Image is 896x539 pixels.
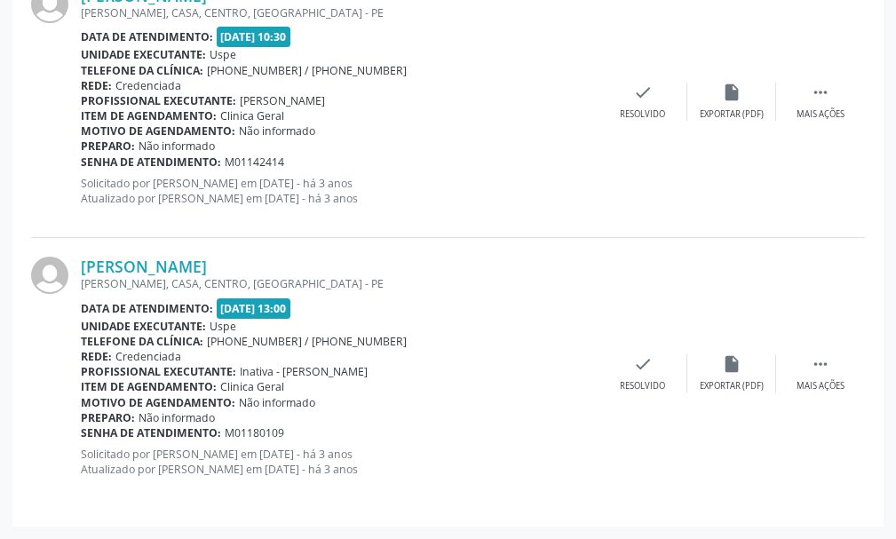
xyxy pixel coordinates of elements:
div: Resolvido [620,380,665,392]
span: M01180109 [225,425,284,440]
div: Mais ações [797,380,844,392]
b: Profissional executante: [81,364,236,379]
span: Não informado [139,410,215,425]
i:  [811,83,830,102]
b: Preparo: [81,410,135,425]
b: Telefone da clínica: [81,334,203,349]
span: Uspe [210,47,236,62]
div: Mais ações [797,108,844,121]
div: [PERSON_NAME], CASA, CENTRO, [GEOGRAPHIC_DATA] - PE [81,5,599,20]
b: Preparo: [81,139,135,154]
a: [PERSON_NAME] [81,257,207,276]
span: Clinica Geral [220,379,284,394]
span: Credenciada [115,78,181,93]
b: Telefone da clínica: [81,63,203,78]
span: Não informado [139,139,215,154]
b: Unidade executante: [81,319,206,334]
span: Inativa - [PERSON_NAME] [240,364,368,379]
span: Clinica Geral [220,108,284,123]
b: Rede: [81,349,112,364]
i: check [633,354,653,374]
span: [DATE] 13:00 [217,298,291,319]
span: Credenciada [115,349,181,364]
span: Não informado [239,395,315,410]
span: M01142414 [225,155,284,170]
b: Motivo de agendamento: [81,395,235,410]
img: img [31,257,68,294]
b: Data de atendimento: [81,29,213,44]
b: Senha de atendimento: [81,155,221,170]
i: insert_drive_file [722,83,741,102]
span: Não informado [239,123,315,139]
i:  [811,354,830,374]
span: Uspe [210,319,236,334]
b: Profissional executante: [81,93,236,108]
i: check [633,83,653,102]
b: Unidade executante: [81,47,206,62]
b: Rede: [81,78,112,93]
p: Solicitado por [PERSON_NAME] em [DATE] - há 3 anos Atualizado por [PERSON_NAME] em [DATE] - há 3 ... [81,176,599,206]
b: Motivo de agendamento: [81,123,235,139]
div: [PERSON_NAME], CASA, CENTRO, [GEOGRAPHIC_DATA] - PE [81,276,599,291]
b: Data de atendimento: [81,301,213,316]
b: Item de agendamento: [81,108,217,123]
span: [PERSON_NAME] [240,93,325,108]
span: [DATE] 10:30 [217,27,291,47]
b: Senha de atendimento: [81,425,221,440]
span: [PHONE_NUMBER] / [PHONE_NUMBER] [207,63,407,78]
b: Item de agendamento: [81,379,217,394]
div: Exportar (PDF) [700,108,764,121]
div: Resolvido [620,108,665,121]
span: [PHONE_NUMBER] / [PHONE_NUMBER] [207,334,407,349]
p: Solicitado por [PERSON_NAME] em [DATE] - há 3 anos Atualizado por [PERSON_NAME] em [DATE] - há 3 ... [81,447,599,477]
div: Exportar (PDF) [700,380,764,392]
i: insert_drive_file [722,354,741,374]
